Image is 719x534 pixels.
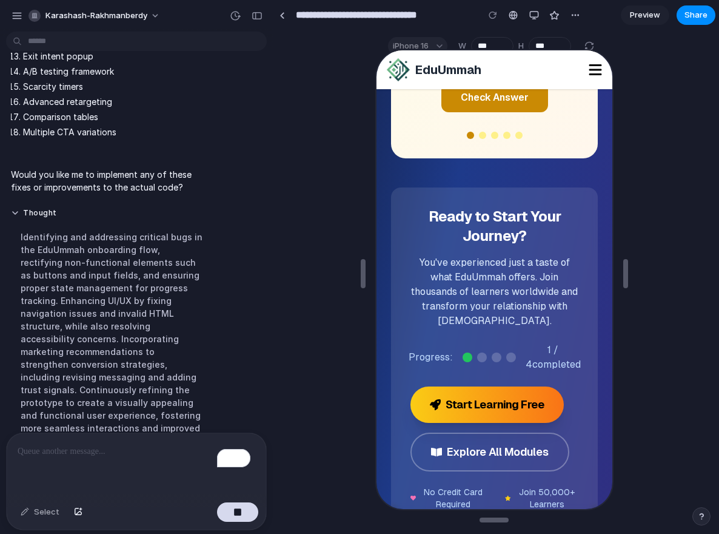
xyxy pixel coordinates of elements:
[684,9,707,21] span: Share
[23,95,213,108] li: Advanced retargeting
[23,126,213,138] li: Multiple CTA variations
[24,6,166,25] button: karashash-rakhmanberdy
[23,110,213,123] li: Comparison tables
[11,168,213,194] p: Would you like me to implement any of these fixes or improvements to the actual code?
[375,49,614,510] iframe: To enrich screen reader interactions, please activate Accessibility in Grammarly extension settings
[7,433,266,498] div: To enrich screen reader interactions, please activate Accessibility in Grammarly extension settings
[23,50,213,63] li: Exit intent popup
[23,65,213,78] li: A/B testing framework
[45,10,147,22] span: karashash-rakhmanberdy
[630,9,660,21] span: Preview
[677,5,715,25] button: Share
[23,80,213,93] li: Scarcity timers
[621,5,669,25] a: Preview
[11,223,213,467] div: Identifying and addressing critical bugs in the EduUmmah onboarding flow, rectifying non-function...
